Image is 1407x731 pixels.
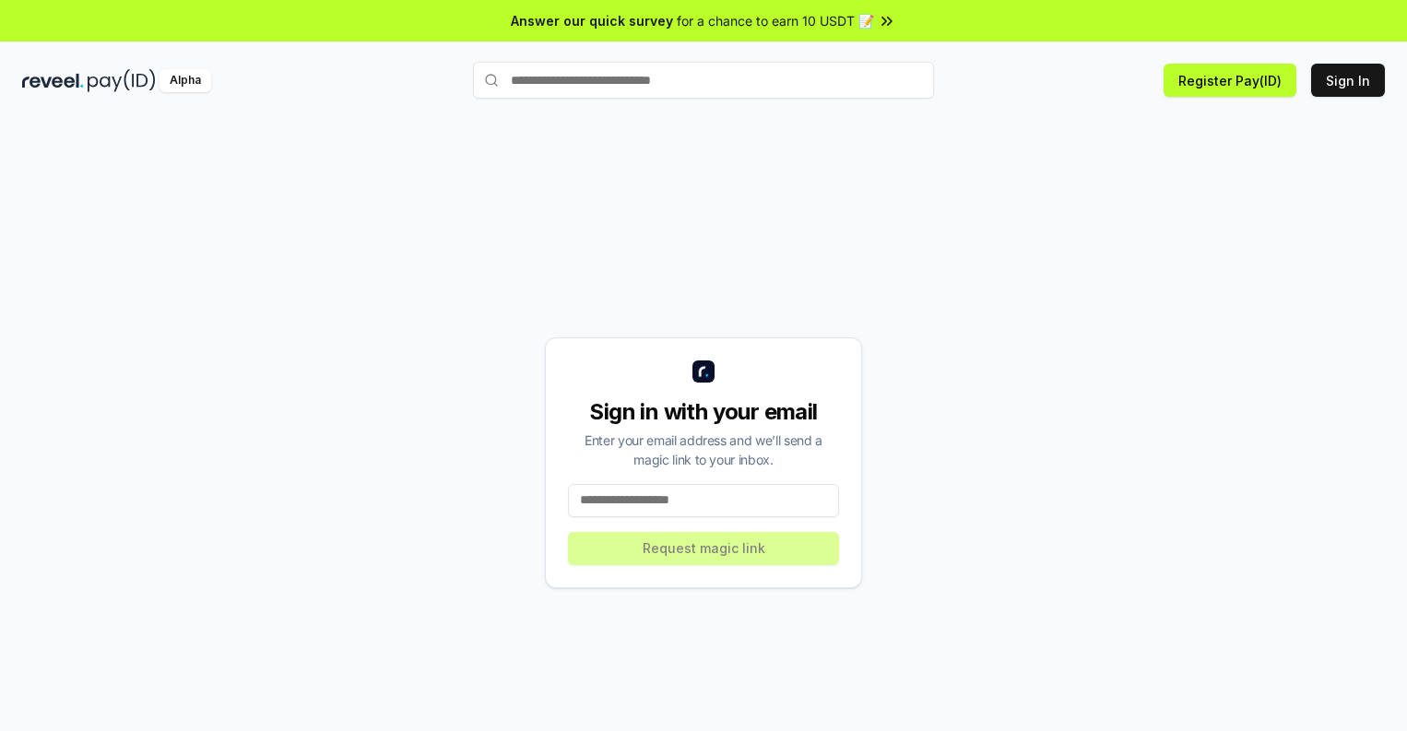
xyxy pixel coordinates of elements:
img: reveel_dark [22,69,84,92]
img: pay_id [88,69,156,92]
button: Sign In [1311,64,1385,97]
div: Alpha [160,69,211,92]
span: Answer our quick survey [511,11,673,30]
div: Sign in with your email [568,397,839,427]
span: for a chance to earn 10 USDT 📝 [677,11,874,30]
div: Enter your email address and we’ll send a magic link to your inbox. [568,430,839,469]
img: logo_small [692,360,715,383]
button: Register Pay(ID) [1164,64,1296,97]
